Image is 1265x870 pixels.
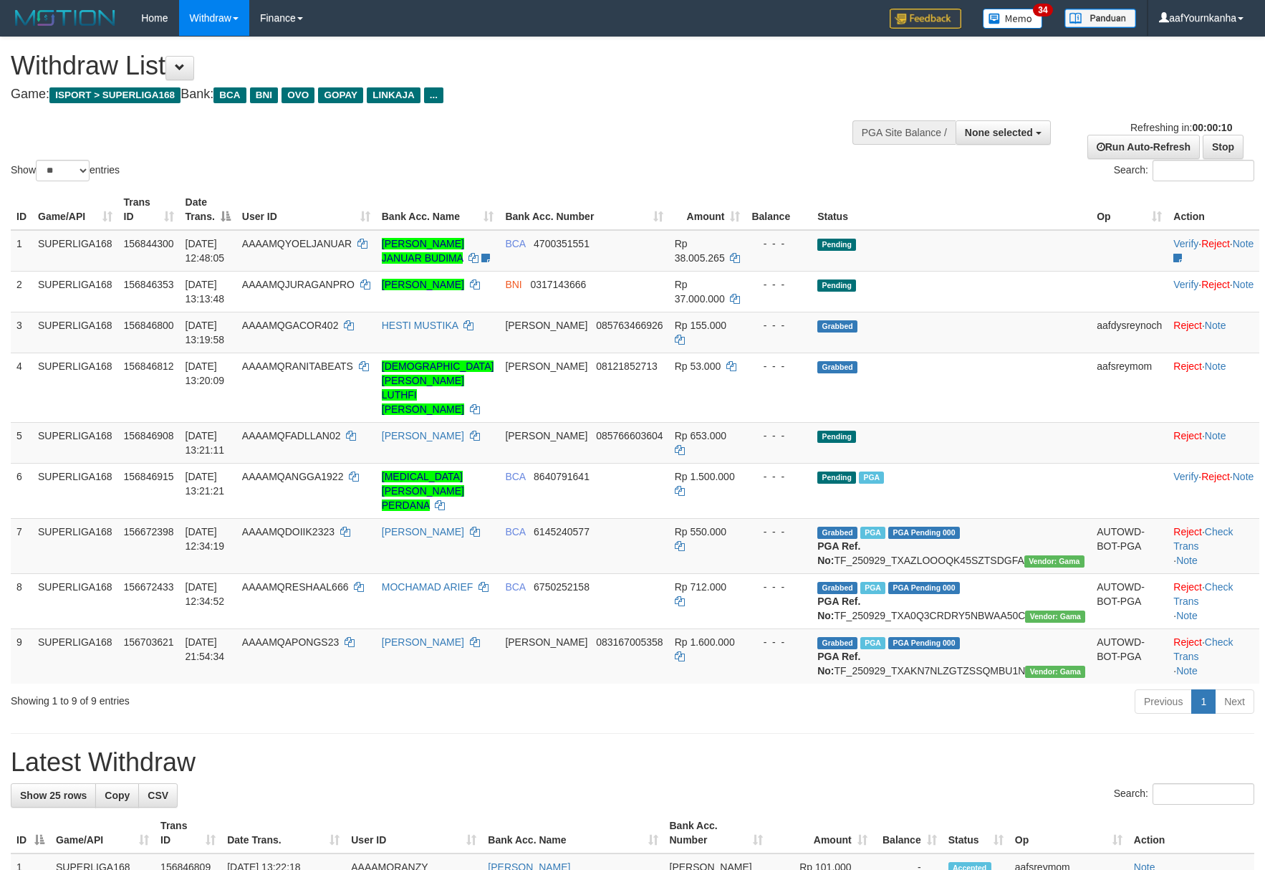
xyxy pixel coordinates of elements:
[242,320,339,331] span: AAAAMQGACOR402
[1173,360,1202,372] a: Reject
[382,636,464,648] a: [PERSON_NAME]
[382,360,494,415] a: [DEMOGRAPHIC_DATA][PERSON_NAME] LUTHFI [PERSON_NAME]
[155,813,221,854] th: Trans ID: activate to sort column ascending
[11,189,32,230] th: ID
[32,189,118,230] th: Game/API: activate to sort column ascending
[751,318,806,333] div: - - -
[751,277,806,292] div: - - -
[596,320,663,331] span: Copy 085763466926 to clipboard
[751,525,806,539] div: - - -
[11,813,50,854] th: ID: activate to sort column descending
[505,320,587,331] span: [PERSON_NAME]
[382,238,464,264] a: [PERSON_NAME] JANUAR BUDIMA
[675,471,735,482] span: Rp 1.500.000
[1168,189,1259,230] th: Action
[817,582,857,594] span: Grabbed
[1201,279,1230,290] a: Reject
[534,471,590,482] span: Copy 8640791641 to clipboard
[1168,312,1259,353] td: ·
[186,238,225,264] span: [DATE] 12:48:05
[505,471,525,482] span: BCA
[1033,4,1052,16] span: 34
[11,230,32,272] td: 1
[817,527,857,539] span: Grabbed
[11,748,1254,777] h1: Latest Withdraw
[1024,555,1084,568] span: Vendor URL: https://trx31.1velocity.biz
[1168,353,1259,422] td: ·
[888,527,960,539] span: PGA Pending
[32,463,118,518] td: SUPERLIGA168
[675,238,725,264] span: Rp 38.005.265
[890,9,961,29] img: Feedback.jpg
[1215,689,1254,714] a: Next
[32,518,118,573] td: SUPERLIGA168
[148,790,168,801] span: CSV
[943,813,1009,854] th: Status: activate to sort column ascending
[382,471,464,511] a: [MEDICAL_DATA][PERSON_NAME] PERDANA
[32,271,118,312] td: SUPERLIGA168
[669,189,746,230] th: Amount: activate to sort column ascending
[11,312,32,353] td: 3
[859,472,884,484] span: Marked by aafsoycanthlai
[124,636,174,648] span: 156703621
[1173,279,1198,290] a: Verify
[1091,353,1168,422] td: aafsreymom
[32,628,118,684] td: SUPERLIGA168
[664,813,769,854] th: Bank Acc. Number: activate to sort column ascending
[318,87,363,103] span: GOPAY
[124,526,174,537] span: 156672398
[505,279,521,290] span: BNI
[817,320,857,333] span: Grabbed
[1201,471,1230,482] a: Reject
[124,320,174,331] span: 156846800
[983,9,1043,29] img: Button%20Memo.svg
[751,635,806,649] div: - - -
[1173,636,1233,662] a: Check Trans
[675,430,726,441] span: Rp 653.000
[751,429,806,443] div: - - -
[1025,611,1085,623] span: Vendor URL: https://trx31.1velocity.biz
[282,87,314,103] span: OVO
[817,651,860,677] b: PGA Ref. No:
[236,189,376,230] th: User ID: activate to sort column ascending
[213,87,246,103] span: BCA
[505,581,525,593] span: BCA
[50,813,155,854] th: Game/API: activate to sort column ascending
[505,636,587,648] span: [PERSON_NAME]
[32,353,118,422] td: SUPERLIGA168
[1168,573,1259,628] td: · ·
[11,463,32,518] td: 6
[1135,689,1192,714] a: Previous
[1128,813,1254,854] th: Action
[1176,610,1198,621] a: Note
[965,127,1033,138] span: None selected
[124,430,174,441] span: 156846908
[505,430,587,441] span: [PERSON_NAME]
[1168,422,1259,463] td: ·
[367,87,420,103] span: LINKAJA
[1176,555,1198,566] a: Note
[382,430,464,441] a: [PERSON_NAME]
[186,360,225,386] span: [DATE] 13:20:09
[1205,320,1226,331] a: Note
[1025,666,1085,678] span: Vendor URL: https://trx31.1velocity.biz
[20,790,87,801] span: Show 25 rows
[1091,189,1168,230] th: Op: activate to sort column ascending
[382,526,464,537] a: [PERSON_NAME]
[1233,238,1254,249] a: Note
[888,582,960,594] span: PGA Pending
[242,430,341,441] span: AAAAMQFADLLAN02
[675,526,726,537] span: Rp 550.000
[675,636,735,648] span: Rp 1.600.000
[860,582,885,594] span: Marked by aafsoycanthlai
[1114,783,1254,805] label: Search:
[534,238,590,249] span: Copy 4700351551 to clipboard
[817,540,860,566] b: PGA Ref. No:
[11,87,829,102] h4: Game: Bank:
[769,813,873,854] th: Amount: activate to sort column ascending
[1233,279,1254,290] a: Note
[11,688,516,708] div: Showing 1 to 9 of 9 entries
[49,87,181,103] span: ISPORT > SUPERLIGA168
[242,279,355,290] span: AAAAMQJURAGANPRO
[32,230,118,272] td: SUPERLIGA168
